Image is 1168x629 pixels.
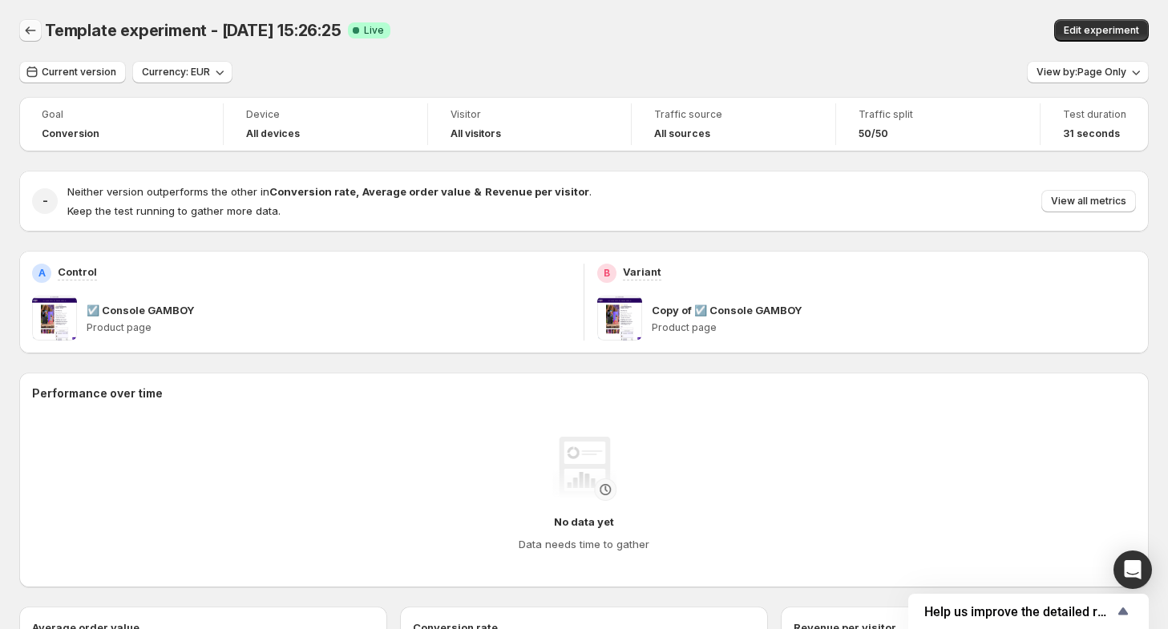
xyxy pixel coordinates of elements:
h2: - [42,193,48,209]
button: View by:Page Only [1027,61,1149,83]
h4: Data needs time to gather [519,536,649,552]
img: No data yet [552,437,616,501]
h2: A [38,267,46,280]
h4: No data yet [554,514,614,530]
span: Visitor [451,108,609,121]
span: Keep the test running to gather more data. [67,204,281,217]
h2: Performance over time [32,385,1136,401]
a: Traffic sourceAll sources [654,107,813,142]
button: View all metrics [1041,190,1136,212]
span: Current version [42,66,116,79]
span: Edit experiment [1064,24,1139,37]
span: Help us improve the detailed report for A/B campaigns [924,604,1113,619]
p: Product page [652,321,1136,334]
p: ☑️ Console GAMBOY [87,302,195,318]
h4: All visitors [451,127,501,140]
button: Show survey - Help us improve the detailed report for A/B campaigns [924,602,1133,621]
p: Product page [87,321,571,334]
strong: Revenue per visitor [485,185,589,198]
span: View all metrics [1051,195,1126,208]
span: Live [364,24,384,37]
span: Conversion [42,127,99,140]
a: VisitorAll visitors [451,107,609,142]
p: Control [58,264,97,280]
span: 50/50 [859,127,888,140]
button: Edit experiment [1054,19,1149,42]
span: Neither version outperforms the other in . [67,185,592,198]
span: Goal [42,108,200,121]
a: Test duration31 seconds [1063,107,1126,142]
button: Back [19,19,42,42]
a: GoalConversion [42,107,200,142]
span: Device [246,108,405,121]
p: Variant [623,264,661,280]
h2: B [604,267,610,280]
img: ☑️ Console GAMBOY [32,296,77,341]
span: View by: Page Only [1037,66,1126,79]
p: Copy of ☑️ Console GAMBOY [652,302,802,318]
strong: Conversion rate [269,185,356,198]
button: Currency: EUR [132,61,232,83]
a: Traffic split50/50 [859,107,1017,142]
span: Currency: EUR [142,66,210,79]
span: 31 seconds [1063,127,1120,140]
a: DeviceAll devices [246,107,405,142]
button: Current version [19,61,126,83]
strong: & [474,185,482,198]
h4: All devices [246,127,300,140]
h4: All sources [654,127,710,140]
strong: Average order value [362,185,471,198]
span: Traffic source [654,108,813,121]
div: Open Intercom Messenger [1113,550,1152,589]
strong: , [356,185,359,198]
span: Template experiment - [DATE] 15:26:25 [45,21,342,40]
img: Copy of ☑️ Console GAMBOY [597,296,642,341]
span: Test duration [1063,108,1126,121]
span: Traffic split [859,108,1017,121]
